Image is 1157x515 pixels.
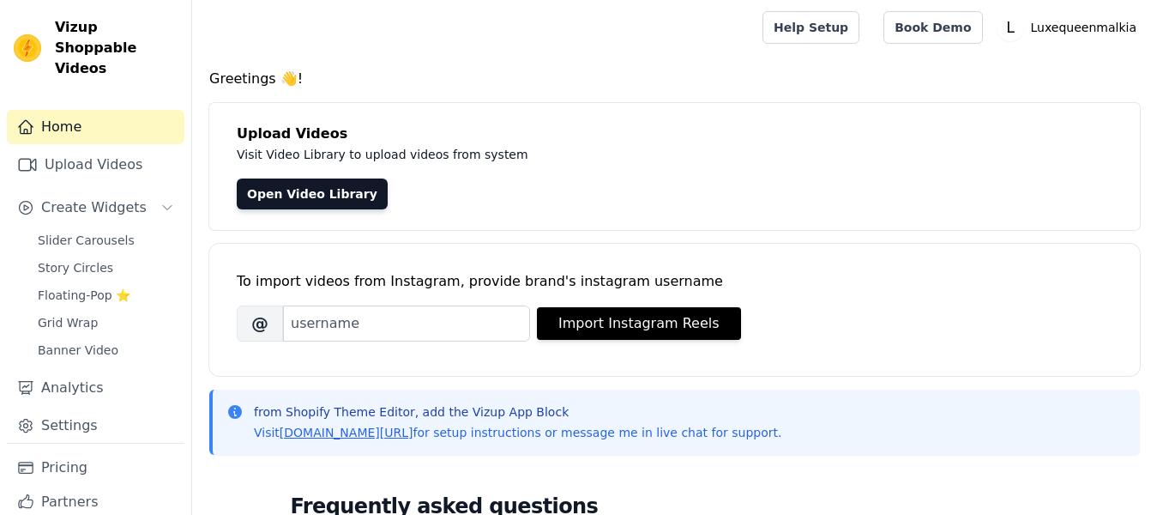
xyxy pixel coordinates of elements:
button: Create Widgets [7,191,184,225]
p: Visit Video Library to upload videos from system [237,144,1005,165]
a: Slider Carousels [27,228,184,252]
span: Grid Wrap [38,314,98,331]
span: Floating-Pop ⭐ [38,287,130,304]
input: username [283,306,530,342]
a: Grid Wrap [27,311,184,335]
a: Book Demo [883,11,982,44]
span: Vizup Shoppable Videos [55,17,178,79]
a: [DOMAIN_NAME][URL] [280,426,413,439]
h4: Upload Videos [237,124,1112,144]
a: Story Circles [27,256,184,280]
h4: Greetings 👋! [209,69,1140,89]
a: Upload Videos [7,148,184,182]
span: Story Circles [38,259,113,276]
span: Slider Carousels [38,232,135,249]
a: Settings [7,409,184,443]
a: Analytics [7,371,184,405]
span: Create Widgets [41,197,147,218]
img: Vizup [14,34,41,62]
span: Banner Video [38,342,118,359]
text: L [1006,19,1015,36]
a: Pricing [7,451,184,485]
p: from Shopify Theme Editor, add the Vizup App Block [254,403,781,421]
div: To import videos from Instagram, provide brand's instagram username [237,271,1112,292]
button: Import Instagram Reels [537,307,741,340]
a: Open Video Library [237,179,388,209]
a: Banner Video [27,338,184,362]
a: Home [7,110,184,144]
a: Help Setup [762,11,859,44]
a: Floating-Pop ⭐ [27,283,184,307]
span: @ [237,306,283,342]
button: L Luxequeenmalkia [997,12,1143,43]
p: Luxequeenmalkia [1024,12,1143,43]
p: Visit for setup instructions or message me in live chat for support. [254,424,781,441]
